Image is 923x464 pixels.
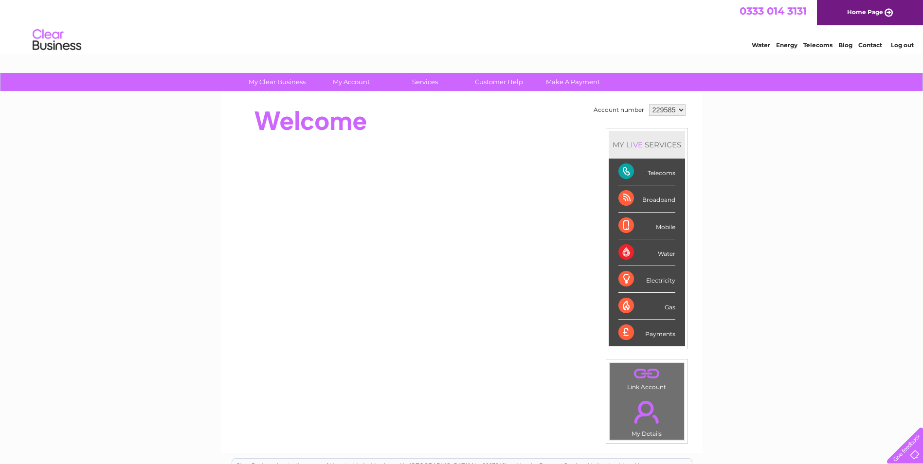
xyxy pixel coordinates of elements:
a: . [612,395,682,429]
a: Make A Payment [533,73,613,91]
div: MY SERVICES [609,131,685,159]
a: Water [752,41,770,49]
a: Log out [891,41,914,49]
a: Customer Help [459,73,539,91]
div: LIVE [624,140,645,149]
div: Electricity [618,266,675,293]
a: Contact [858,41,882,49]
td: Account number [591,102,647,118]
a: Energy [776,41,797,49]
div: Broadband [618,185,675,212]
a: 0333 014 3131 [740,5,807,17]
a: My Clear Business [237,73,317,91]
a: Blog [838,41,852,49]
img: logo.png [32,25,82,55]
td: My Details [609,393,685,440]
div: Gas [618,293,675,320]
a: Telecoms [803,41,833,49]
a: . [612,365,682,382]
div: Clear Business is a trading name of Verastar Limited (registered in [GEOGRAPHIC_DATA] No. 3667643... [232,5,692,47]
a: My Account [311,73,391,91]
a: Services [385,73,465,91]
div: Payments [618,320,675,346]
div: Telecoms [618,159,675,185]
div: Mobile [618,213,675,239]
td: Link Account [609,362,685,393]
div: Water [618,239,675,266]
